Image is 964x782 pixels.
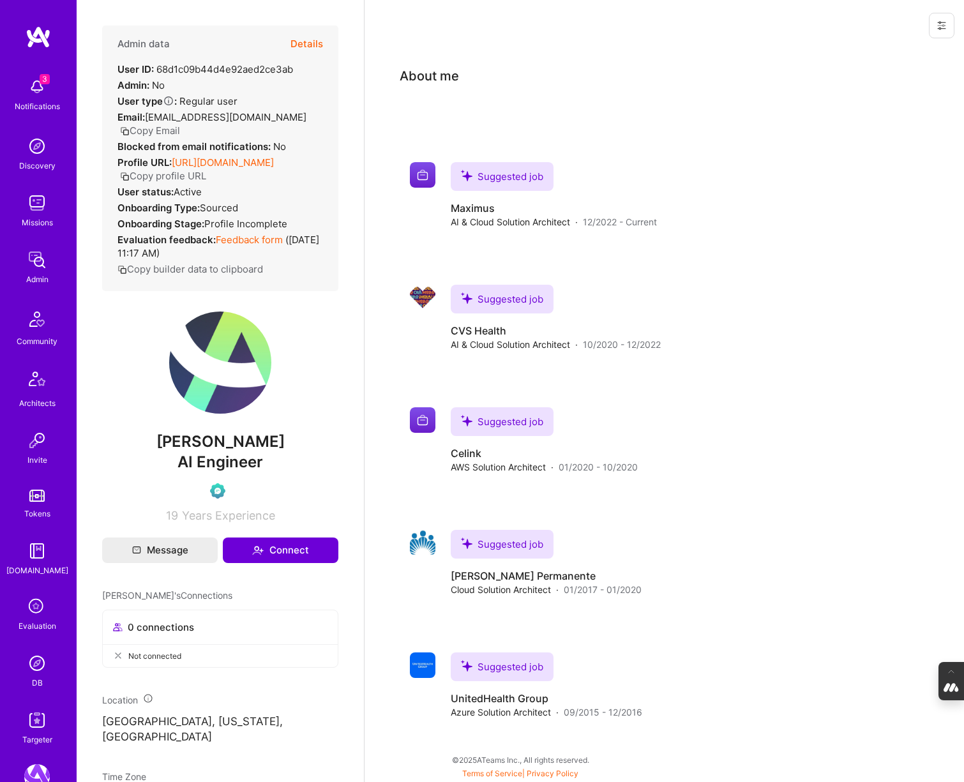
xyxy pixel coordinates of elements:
button: Message [102,538,218,563]
strong: Email: [117,111,145,123]
span: Years Experience [182,509,275,522]
i: icon Connect [252,545,264,556]
i: icon SuggestedTeams [461,292,472,304]
span: · [551,460,554,474]
p: [GEOGRAPHIC_DATA], [US_STATE], [GEOGRAPHIC_DATA] [102,714,338,745]
span: 01/2017 - 01/2020 [564,583,642,596]
div: Missions [22,216,53,229]
img: Evaluation Call Pending [210,483,225,499]
img: Architects [22,366,52,396]
span: 09/2015 - 12/2016 [564,705,642,719]
a: [URL][DOMAIN_NAME] [172,156,274,169]
div: 68d1c09b44d4e92aed2ce3ab [117,63,293,76]
button: Copy profile URL [120,169,206,183]
div: No [117,140,286,153]
div: About me [400,66,459,86]
div: Location [102,693,338,707]
i: icon Copy [120,126,130,136]
div: ( [DATE] 11:17 AM ) [117,233,323,260]
div: Tokens [24,507,50,520]
span: Active [174,186,202,198]
i: icon SuggestedTeams [461,415,472,426]
span: 01/2020 - 10/2020 [559,460,638,474]
i: icon CloseGray [113,650,123,661]
span: AWS Solution Architect [451,460,546,474]
div: Regular user [117,94,237,108]
strong: Blocked from email notifications: [117,140,273,153]
span: | [462,769,578,778]
span: AI Engineer [177,453,263,471]
span: Azure Solution Architect [451,705,551,719]
a: Terms of Service [462,769,522,778]
span: [EMAIL_ADDRESS][DOMAIN_NAME] [145,111,306,123]
div: Invite [27,453,47,467]
i: icon SuggestedTeams [461,538,472,549]
span: [PERSON_NAME]'s Connections [102,589,232,602]
i: Help [163,95,174,107]
img: discovery [24,133,50,159]
span: 0 connections [128,620,194,634]
h4: Admin data [117,38,170,50]
img: Community [22,304,52,335]
i: icon SuggestedTeams [461,170,472,181]
img: teamwork [24,190,50,216]
div: Suggested job [451,530,554,559]
div: Community [17,335,57,348]
img: Company logo [410,530,435,555]
span: · [575,215,578,229]
img: Company logo [410,652,435,678]
i: icon Mail [132,546,141,555]
span: Cloud Solution Architect [451,583,551,596]
i: icon Copy [117,265,127,274]
span: 19 [166,509,178,522]
div: Architects [19,396,56,410]
span: Time Zone [102,771,146,782]
strong: User ID: [117,63,154,75]
strong: Evaluation feedback: [117,234,216,246]
img: Skill Targeter [24,707,50,733]
h4: Celink [451,446,638,460]
span: · [556,583,559,596]
a: Privacy Policy [527,769,578,778]
strong: Admin: [117,79,149,91]
img: tokens [29,490,45,502]
span: Profile Incomplete [204,218,287,230]
a: Feedback form [216,234,283,246]
button: 0 connectionsNot connected [102,610,338,668]
span: Not connected [128,649,181,663]
div: Suggested job [451,285,554,313]
div: © 2025 ATeams Inc., All rights reserved. [77,744,964,776]
span: AI & Cloud Solution Architect [451,215,570,229]
button: Copy builder data to clipboard [117,262,263,276]
span: AI & Cloud Solution Architect [451,338,570,351]
h4: UnitedHealth Group [451,691,642,705]
strong: Onboarding Type: [117,202,200,214]
div: [DOMAIN_NAME] [6,564,68,577]
span: · [575,338,578,351]
strong: User status: [117,186,174,198]
img: admin teamwork [24,247,50,273]
button: Copy Email [120,124,180,137]
span: 10/2020 - 12/2022 [583,338,661,351]
h4: Maximus [451,201,657,215]
div: DB [32,676,43,689]
button: Connect [223,538,338,563]
img: Company logo [410,162,435,188]
i: icon SelectionTeam [25,595,49,619]
span: [PERSON_NAME] [102,432,338,451]
div: Discovery [19,159,56,172]
img: Invite [24,428,50,453]
div: Notifications [15,100,60,113]
div: Evaluation [19,619,56,633]
button: Details [290,26,323,63]
img: User Avatar [169,312,271,414]
span: 12/2022 - Current [583,215,657,229]
img: bell [24,74,50,100]
span: sourced [200,202,238,214]
img: logo [26,26,51,49]
div: Targeter [22,733,52,746]
strong: Profile URL: [117,156,172,169]
h4: [PERSON_NAME] Permanente [451,569,642,583]
div: Admin [26,273,49,286]
div: Suggested job [451,407,554,436]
